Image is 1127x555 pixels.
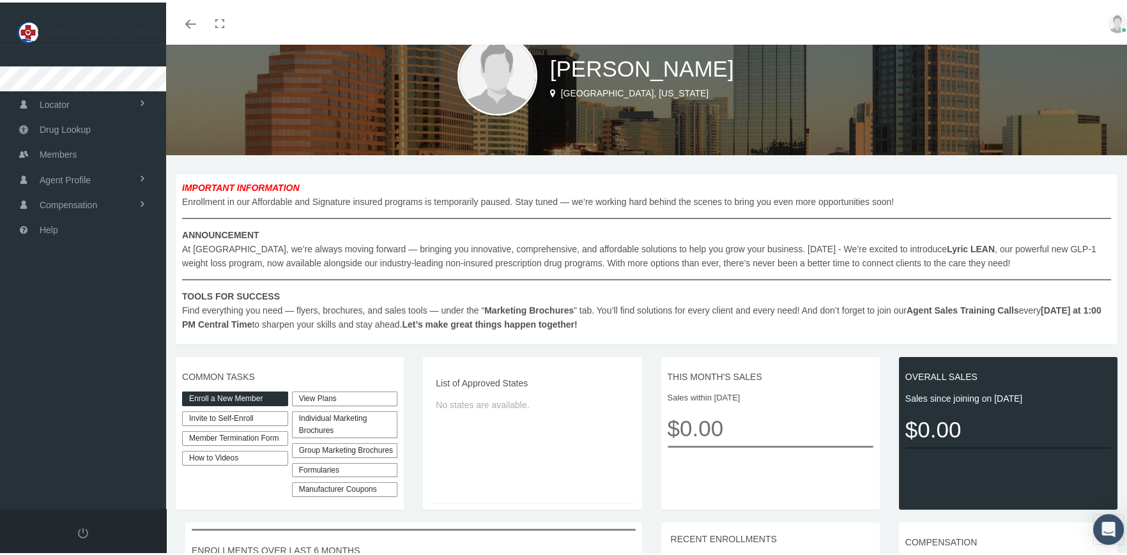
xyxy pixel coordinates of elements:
b: ANNOUNCEMENT [182,227,259,238]
span: Drug Lookup [40,115,91,139]
b: Lyric LEAN [947,241,995,252]
span: [PERSON_NAME] [550,54,734,79]
span: Agent Profile [40,165,91,190]
b: Marketing Brochures [484,303,574,313]
span: $0.00 [668,408,873,443]
b: [DATE] at 1:00 PM Central Time [182,303,1101,327]
span: Sales since joining on [DATE] [905,389,1111,403]
span: Enrollment in our Affordable and Signature insured programs is temporarily paused. Stay tuned — w... [182,178,1111,329]
span: Help [40,215,58,239]
b: Let’s make great things happen together! [402,317,577,327]
a: How to Videos [182,448,288,463]
span: List of Approved States [436,374,629,388]
span: Compensation [40,190,97,215]
a: View Plans [292,389,398,404]
span: Members [40,140,77,164]
span: $0.00 [905,409,1111,445]
b: Agent Sales Training Calls [907,303,1019,313]
span: [GEOGRAPHIC_DATA], [US_STATE] [561,86,709,96]
a: Invite to Self-Enroll [182,409,288,423]
img: user-placeholder.jpg [1108,11,1127,31]
div: Open Intercom Messenger [1093,512,1124,542]
a: Member Termination Form [182,429,288,443]
a: Enroll a New Member [182,389,288,404]
span: RECENT ENROLLMENTS [671,531,777,542]
div: Group Marketing Brochures [292,441,398,455]
span: OVERALL SALES [905,367,1111,381]
div: Formularies [292,460,398,475]
b: TOOLS FOR SUCCESS [182,289,280,299]
span: COMPENSATION [905,533,1111,547]
span: Sales within [DATE] [668,389,873,402]
span: No states are available. [436,395,629,409]
img: GOODWIN INSURANCE ADVISORS LLC [17,14,170,46]
b: IMPORTANT INFORMATION [182,180,300,190]
a: Manufacturer Coupons [292,480,398,494]
span: THIS MONTH'S SALES [668,367,873,381]
span: Locator [40,90,70,114]
span: COMMON TASKS [182,367,397,381]
div: Individual Marketing Brochures [292,409,398,436]
span: ENROLLMENTS OVER LAST 6 MONTHS [192,541,636,555]
img: user-placeholder.jpg [457,33,537,113]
